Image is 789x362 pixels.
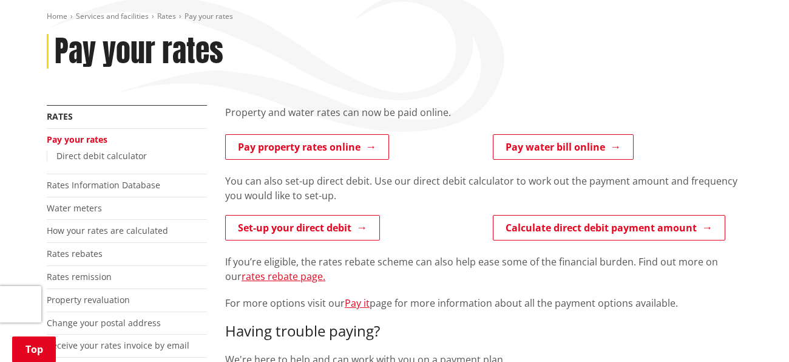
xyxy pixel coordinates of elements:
[493,134,634,160] a: Pay water bill online
[47,11,67,21] a: Home
[47,202,102,214] a: Water meters
[47,179,160,191] a: Rates Information Database
[47,317,161,329] a: Change your postal address
[225,296,742,310] p: For more options visit our page for more information about all the payment options available.
[225,254,742,284] p: If you’re eligible, the rates rebate scheme can also help ease some of the financial burden. Find...
[76,11,149,21] a: Services and facilities
[733,311,777,355] iframe: Messenger Launcher
[225,174,742,203] p: You can also set-up direct debit. Use our direct debit calculator to work out the payment amount ...
[47,225,168,236] a: How your rates are calculated
[47,12,742,22] nav: breadcrumb
[55,34,223,69] h1: Pay your rates
[242,270,325,283] a: rates rebate page.
[47,340,189,351] a: Receive your rates invoice by email
[47,294,130,306] a: Property revaluation
[12,336,56,362] a: Top
[47,134,107,145] a: Pay your rates
[157,11,176,21] a: Rates
[225,323,742,340] h3: Having trouble paying?
[493,215,725,241] a: Calculate direct debit payment amount
[56,150,147,162] a: Direct debit calculator
[225,215,380,241] a: Set-up your direct debit
[47,248,103,259] a: Rates rebates
[47,111,73,122] a: Rates
[225,134,389,160] a: Pay property rates online
[47,271,112,282] a: Rates remission
[345,296,370,310] a: Pay it
[225,105,742,134] div: Property and water rates can now be paid online.
[185,11,233,21] span: Pay your rates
